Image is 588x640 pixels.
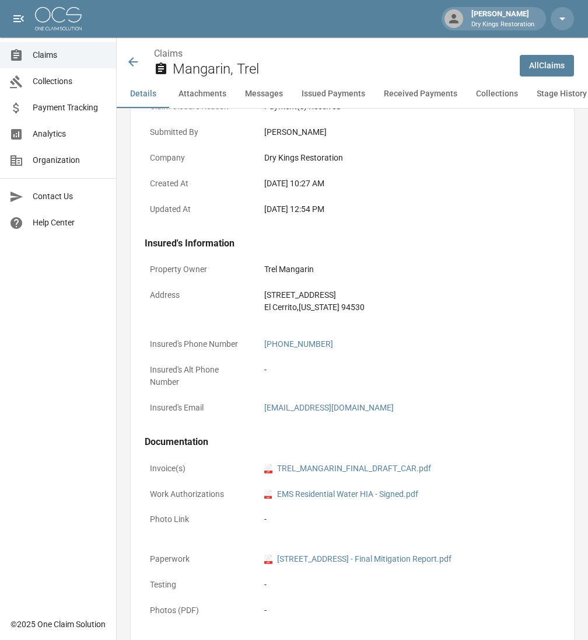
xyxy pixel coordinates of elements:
[264,553,452,565] a: pdf[STREET_ADDRESS] - Final Mitigation Report.pdf
[169,80,236,108] button: Attachments
[33,217,107,229] span: Help Center
[264,263,555,276] div: Trel Mangarin
[7,7,30,30] button: open drawer
[145,457,250,480] p: Invoice(s)
[173,61,510,78] h2: Mangarin, Trel
[264,339,333,349] a: [PHONE_NUMBER]
[145,573,250,596] p: Testing
[145,147,250,169] p: Company
[145,121,250,144] p: Submitted By
[33,190,107,203] span: Contact Us
[145,172,250,195] p: Created At
[236,80,292,108] button: Messages
[145,359,250,394] p: Insured's Alt Phone Number
[145,258,250,281] p: Property Owner
[33,154,107,166] span: Organization
[264,488,418,500] a: pdfEMS Residential Water HIA - Signed.pdf
[33,75,107,88] span: Collections
[264,579,555,591] div: -
[264,178,555,190] div: [DATE] 10:27 AM
[264,403,394,412] a: [EMAIL_ADDRESS][DOMAIN_NAME]
[467,80,527,108] button: Collections
[264,301,555,314] div: El Cerrito , [US_STATE] 94530
[145,483,250,506] p: Work Authorizations
[520,55,574,76] a: AllClaims
[145,508,250,531] p: Photo Link
[264,462,431,475] a: pdfTREL_MANGARIN_FINAL_DRAFT_CAR.pdf
[264,513,555,526] div: -
[145,284,250,307] p: Address
[145,436,560,448] h4: Documentation
[471,20,534,30] p: Dry Kings Restoration
[374,80,467,108] button: Received Payments
[264,364,555,376] div: -
[145,238,560,249] h4: Insured's Information
[145,396,250,419] p: Insured's Email
[145,548,250,571] p: Paperwork
[145,198,250,221] p: Updated At
[33,128,107,140] span: Analytics
[33,102,107,114] span: Payment Tracking
[264,126,555,138] div: [PERSON_NAME]
[35,7,82,30] img: ocs-logo-white-transparent.png
[154,47,510,61] nav: breadcrumb
[145,599,250,622] p: Photos (PDF)
[10,618,106,630] div: © 2025 One Claim Solution
[264,604,555,617] div: -
[467,8,539,29] div: [PERSON_NAME]
[264,152,555,164] div: Dry Kings Restoration
[145,333,250,356] p: Insured's Phone Number
[264,289,555,301] div: [STREET_ADDRESS]
[33,49,107,61] span: Claims
[117,80,169,108] button: Details
[154,48,183,59] a: Claims
[117,80,588,108] div: anchor tabs
[292,80,374,108] button: Issued Payments
[264,203,555,215] div: [DATE] 12:54 PM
